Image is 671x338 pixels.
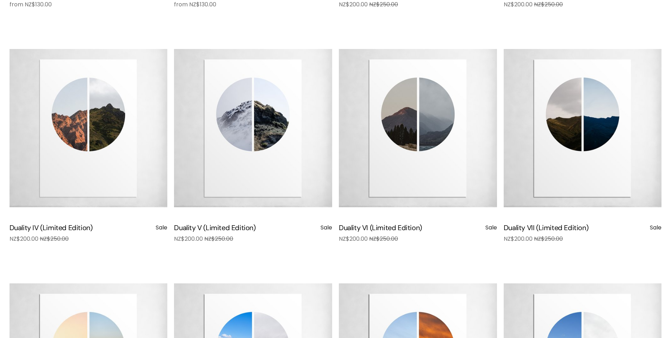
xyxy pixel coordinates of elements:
[534,235,563,243] span: NZ$250.00
[174,223,255,232] div: Duality V (Limited Edition)
[369,0,398,8] span: NZ$250.00
[10,0,52,9] div: from NZ$130.00
[204,235,233,243] span: NZ$250.00
[534,0,563,8] span: NZ$250.00
[339,223,422,232] div: Duality VI (Limited Edition)
[504,0,533,8] span: NZ$200.00
[504,223,588,232] div: Duality VII (Limited Edition)
[339,235,368,243] span: NZ$200.00
[10,49,168,243] a: Duality IV (Limited Edition)
[321,223,332,232] span: Sale
[504,235,533,243] span: NZ$200.00
[485,223,497,232] span: Sale
[174,0,216,9] div: from NZ$130.00
[504,49,662,243] a: Duality VII (Limited Edition)
[339,49,497,243] a: Duality VI (Limited Edition)
[10,235,38,243] span: NZ$200.00
[174,49,332,243] a: Duality V (Limited Edition)
[369,235,398,243] span: NZ$250.00
[339,0,368,8] span: NZ$200.00
[174,235,203,243] span: NZ$200.00
[156,223,167,232] span: Sale
[10,223,93,232] div: Duality IV (Limited Edition)
[40,235,69,243] span: NZ$250.00
[650,223,661,232] span: Sale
